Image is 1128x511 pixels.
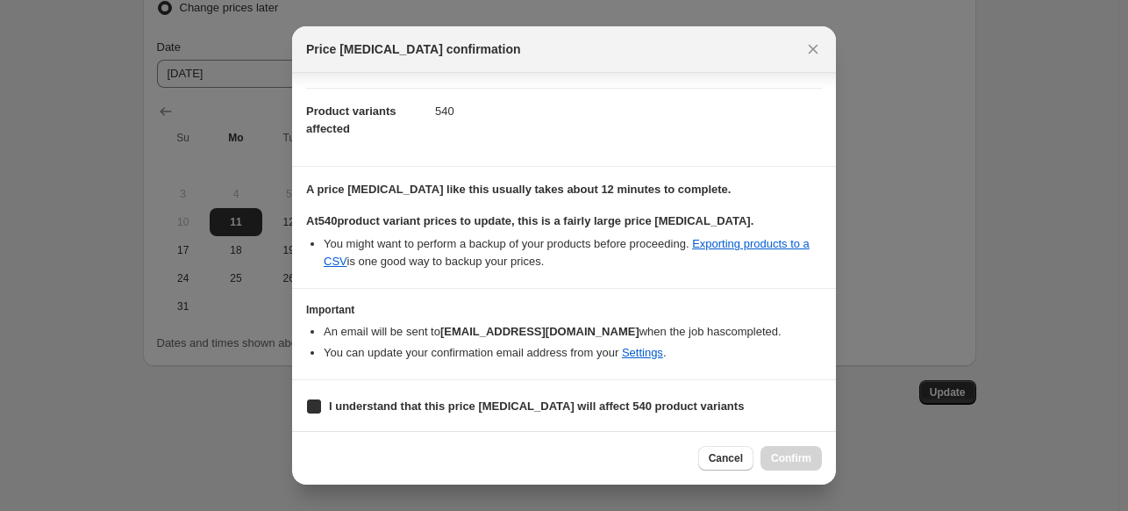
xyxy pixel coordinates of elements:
h3: Important [306,303,822,317]
span: Price [MEDICAL_DATA] confirmation [306,40,521,58]
li: You might want to perform a backup of your products before proceeding. is one good way to backup ... [324,235,822,270]
button: Cancel [698,446,753,471]
b: A price [MEDICAL_DATA] like this usually takes about 12 minutes to complete. [306,183,731,196]
li: An email will be sent to when the job has completed . [324,323,822,341]
a: Settings [622,346,663,359]
b: [EMAIL_ADDRESS][DOMAIN_NAME] [440,325,639,338]
li: You can update your confirmation email address from your . [324,344,822,362]
dd: 540 [435,88,822,134]
b: At 540 product variant prices to update, this is a fairly large price [MEDICAL_DATA]. [306,214,753,227]
b: I understand that this price [MEDICAL_DATA] will affect 540 product variants [329,399,744,413]
button: Close [801,37,825,61]
span: Cancel [709,451,743,465]
span: Product variants affected [306,104,396,135]
a: Exporting products to a CSV [324,237,810,268]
